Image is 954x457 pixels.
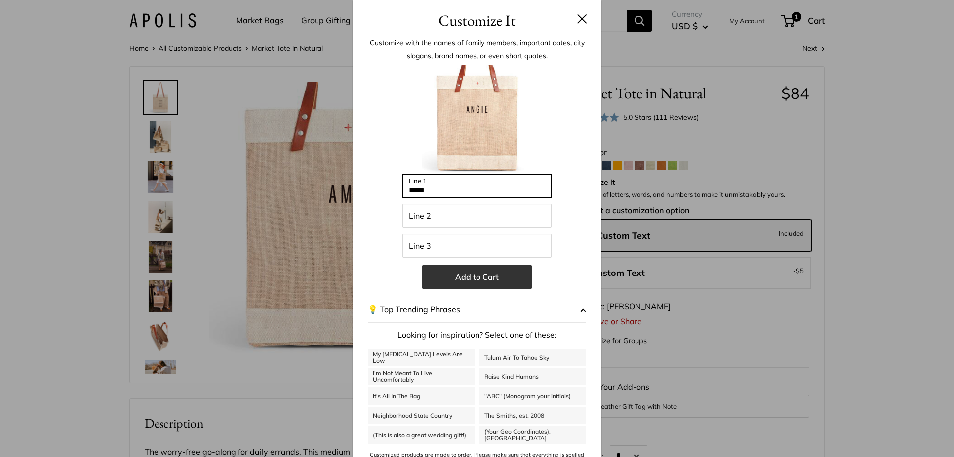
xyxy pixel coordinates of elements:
a: My [MEDICAL_DATA] Levels Are Low [368,349,475,366]
a: (Your Geo Coordinates), [GEOGRAPHIC_DATA] [479,426,586,444]
p: Customize with the names of family members, important dates, city slogans, brand names, or even s... [368,36,586,62]
h3: Customize It [368,9,586,32]
a: Tulum Air To Tahoe Sky [479,349,586,366]
a: I'm Not Meant To Live Uncomfortably [368,368,475,385]
a: (This is also a great wedding gift!) [368,426,475,444]
img: customizer-prod [422,65,532,174]
p: Looking for inspiration? Select one of these: [368,328,586,343]
iframe: Sign Up via Text for Offers [8,419,106,449]
a: The Smiths, est. 2008 [479,407,586,424]
a: Neighborhood State Country [368,407,475,424]
button: 💡 Top Trending Phrases [368,297,586,323]
a: "ABC" (Monogram your initials) [479,387,586,405]
a: It's All In The Bag [368,387,475,405]
button: Add to Cart [422,265,532,289]
a: Raise Kind Humans [479,368,586,385]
